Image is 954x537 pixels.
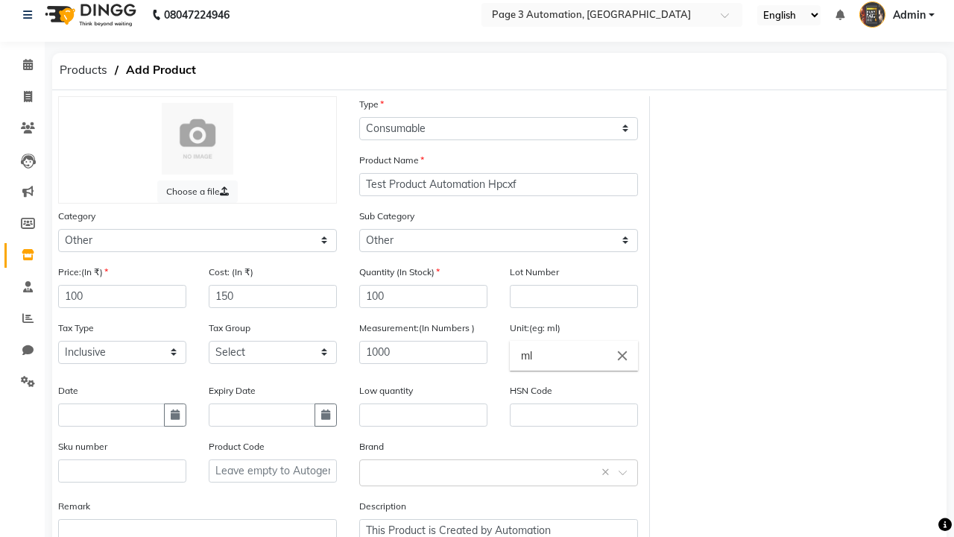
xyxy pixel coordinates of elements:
[58,384,78,398] label: Date
[359,98,384,111] label: Type
[58,500,90,513] label: Remark
[614,348,631,364] i: Close
[209,440,265,453] label: Product Code
[359,440,384,453] label: Brand
[359,384,413,398] label: Low quantity
[157,180,238,203] label: Choose a file
[510,321,560,335] label: Unit:(eg: ml)
[359,154,424,167] label: Product Name
[859,1,885,28] img: Admin
[510,384,552,398] label: HSN Code
[893,7,926,23] span: Admin
[209,384,256,398] label: Expiry Date
[359,500,406,513] label: Description
[601,465,614,480] span: Clear all
[58,210,95,223] label: Category
[162,103,233,175] img: Cinque Terre
[209,321,250,335] label: Tax Group
[359,266,440,279] label: Quantity (In Stock)
[209,266,253,279] label: Cost: (In ₹)
[58,321,94,335] label: Tax Type
[359,210,414,223] label: Sub Category
[58,440,107,453] label: Sku number
[58,266,108,279] label: Price:(In ₹)
[209,459,337,483] input: Leave empty to Autogenerate
[52,57,115,84] span: Products
[359,321,475,335] label: Measurement:(In Numbers )
[510,266,559,279] label: Lot Number
[119,57,203,84] span: Add Product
